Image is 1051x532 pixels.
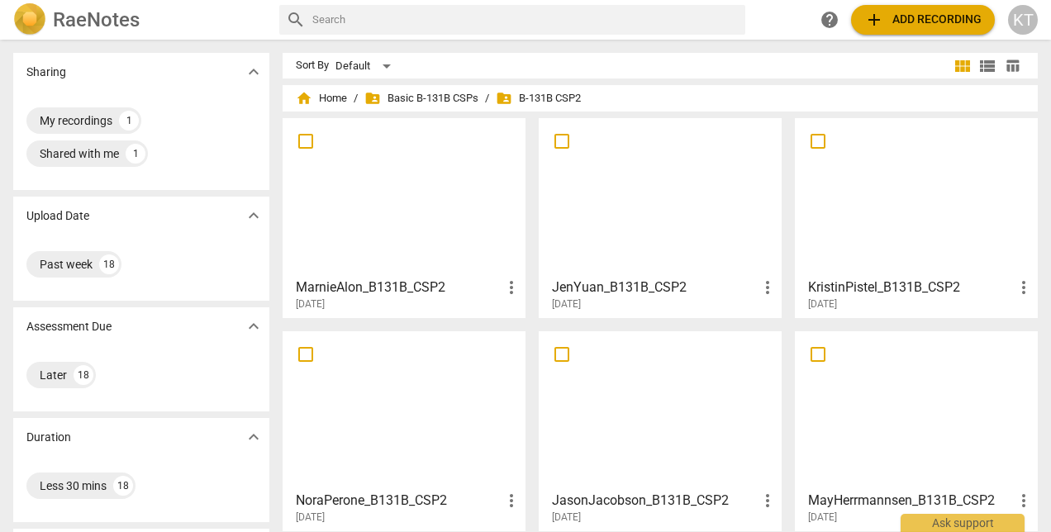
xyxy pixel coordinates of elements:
a: Help [815,5,844,35]
button: Table view [1000,54,1025,78]
div: 1 [119,111,139,131]
button: List view [975,54,1000,78]
span: Basic B-131B CSPs [364,90,478,107]
a: MarnieAlon_B131B_CSP2[DATE] [288,124,520,311]
span: home [296,90,312,107]
span: more_vert [502,278,521,297]
span: expand_more [244,206,264,226]
h3: NoraPerone_B131B_CSP2 [296,491,502,511]
div: 1 [126,144,145,164]
div: Shared with me [40,145,119,162]
span: expand_more [244,62,264,82]
p: Duration [26,429,71,446]
span: table_chart [1005,58,1020,74]
span: expand_more [244,427,264,447]
span: [DATE] [808,297,837,311]
span: expand_more [244,316,264,336]
a: NoraPerone_B131B_CSP2[DATE] [288,337,520,524]
p: Upload Date [26,207,89,225]
div: 18 [113,476,133,496]
button: Show more [241,314,266,339]
img: Logo [13,3,46,36]
p: Assessment Due [26,318,112,335]
span: [DATE] [296,297,325,311]
span: / [354,93,358,105]
span: [DATE] [808,511,837,525]
button: Tile view [950,54,975,78]
h3: MarnieAlon_B131B_CSP2 [296,278,502,297]
div: 18 [99,254,119,274]
div: Less 30 mins [40,477,107,494]
span: add [864,10,884,30]
span: / [485,93,489,105]
div: Later [40,367,67,383]
span: help [820,10,839,30]
button: Upload [851,5,995,35]
a: MayHerrmannsen_B131B_CSP2[DATE] [801,337,1032,524]
div: Default [335,53,397,79]
span: more_vert [1014,491,1034,511]
span: Home [296,90,347,107]
p: Sharing [26,64,66,81]
span: view_module [953,56,973,76]
h3: MayHerrmannsen_B131B_CSP2 [808,491,1014,511]
a: LogoRaeNotes [13,3,266,36]
span: more_vert [1014,278,1034,297]
span: more_vert [502,491,521,511]
span: [DATE] [296,511,325,525]
div: Past week [40,256,93,273]
h2: RaeNotes [53,8,140,31]
button: Show more [241,425,266,449]
span: folder_shared [496,90,512,107]
span: Add recording [864,10,982,30]
span: [DATE] [552,511,581,525]
h3: JenYuan_B131B_CSP2 [552,278,758,297]
span: search [286,10,306,30]
a: JasonJacobson_B131B_CSP2[DATE] [545,337,776,524]
div: My recordings [40,112,112,129]
span: folder_shared [364,90,381,107]
button: Show more [241,203,266,228]
input: Search [312,7,739,33]
span: B-131B CSP2 [496,90,581,107]
h3: JasonJacobson_B131B_CSP2 [552,491,758,511]
div: 18 [74,365,93,385]
h3: KristinPistel_B131B_CSP2 [808,278,1014,297]
span: view_list [977,56,997,76]
div: Ask support [901,514,1025,532]
a: KristinPistel_B131B_CSP2[DATE] [801,124,1032,311]
span: more_vert [758,491,778,511]
button: KT [1008,5,1038,35]
span: more_vert [758,278,778,297]
button: Show more [241,59,266,84]
span: [DATE] [552,297,581,311]
a: JenYuan_B131B_CSP2[DATE] [545,124,776,311]
div: Sort By [296,59,329,72]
